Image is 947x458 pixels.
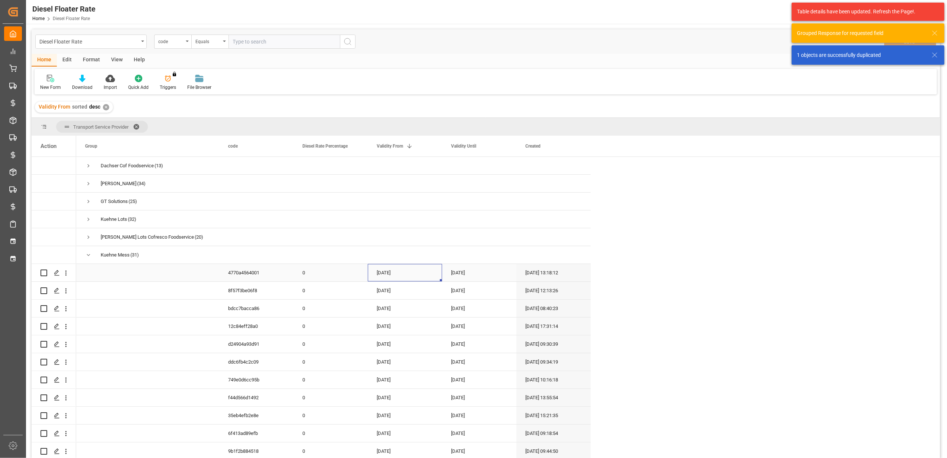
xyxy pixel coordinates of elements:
div: Press SPACE to select this row. [32,210,76,228]
div: [DATE] 17:31:14 [516,317,591,335]
div: Press SPACE to select this row. [76,389,591,407]
div: Format [77,54,106,67]
div: 0 [293,389,368,406]
div: New Form [40,84,61,91]
div: [DATE] [442,371,516,388]
div: Edit [57,54,77,67]
div: [DATE] [368,389,442,406]
div: 1 objects are successfully duplicated [797,51,925,59]
div: 6f413ad89efb [219,425,293,442]
div: Press SPACE to select this row. [76,264,591,282]
div: [DATE] [368,335,442,353]
div: Press SPACE to select this row. [76,407,591,425]
div: Table details have been updated. Refresh the Page!. [797,8,934,16]
div: Press SPACE to select this row. [76,371,591,389]
div: [DATE] [368,282,442,299]
div: [DATE] [368,300,442,317]
div: [DATE] 09:30:39 [516,335,591,353]
div: Press SPACE to select this row. [32,371,76,389]
div: Press SPACE to select this row. [32,407,76,425]
div: 0 [293,335,368,353]
span: (20) [195,229,203,246]
div: Import [104,84,117,91]
div: 35eb4efb2e8e [219,407,293,424]
div: [DATE] 13:55:54 [516,389,591,406]
div: Press SPACE to select this row. [76,300,591,317]
div: GT Solutions [101,193,128,210]
div: Press SPACE to select this row. [32,353,76,371]
div: Press SPACE to select this row. [32,335,76,353]
span: Transport Service Provider [73,124,129,130]
div: Kuehne Lots [101,211,127,228]
div: [DATE] [368,425,442,442]
span: (32) [128,211,136,228]
span: code [228,143,238,149]
div: Press SPACE to select this row. [76,335,591,353]
div: Press SPACE to select this row. [32,157,76,175]
button: open menu [191,35,228,49]
button: open menu [154,35,191,49]
span: (13) [155,157,163,174]
div: Kuehne Mess [101,246,130,264]
div: 0 [293,317,368,335]
div: Grouped Response for requested field [797,29,925,37]
div: Home [32,54,57,67]
div: [PERSON_NAME] Lots Cofresco Foodservice [101,229,194,246]
div: Press SPACE to select this row. [76,282,591,300]
span: (31) [130,246,139,264]
div: [DATE] 09:34:19 [516,353,591,371]
div: Press SPACE to select this row. [32,282,76,300]
div: Press SPACE to select this row. [76,353,591,371]
div: 0 [293,282,368,299]
div: File Browser [187,84,211,91]
span: (25) [129,193,137,210]
button: open menu [35,35,147,49]
div: Press SPACE to select this row. [76,246,591,264]
div: [DATE] 15:21:35 [516,407,591,424]
div: Press SPACE to select this row. [32,425,76,442]
div: Press SPACE to select this row. [76,228,591,246]
span: Validity From [377,143,403,149]
button: search button [340,35,356,49]
div: [DATE] [368,317,442,335]
div: 8f57f3be06f8 [219,282,293,299]
div: Press SPACE to select this row. [76,210,591,228]
div: Press SPACE to select this row. [76,175,591,193]
div: Press SPACE to select this row. [32,175,76,193]
div: 0 [293,353,368,371]
span: Validity Until [451,143,476,149]
span: Group [85,143,97,149]
div: [DATE] [368,264,442,281]
div: [DATE] [368,407,442,424]
div: Press SPACE to select this row. [32,246,76,264]
div: Press SPACE to select this row. [76,157,591,175]
div: 0 [293,264,368,281]
div: [DATE] [368,353,442,371]
div: Press SPACE to select this row. [32,193,76,210]
div: 0 [293,300,368,317]
div: Diesel Floater Rate [39,36,139,46]
div: Equals [195,36,221,45]
div: Press SPACE to select this row. [32,317,76,335]
div: Diesel Floater Rate [32,3,95,14]
div: [DATE] [442,300,516,317]
span: Validity From [39,104,70,110]
div: code [158,36,184,45]
span: Created [525,143,541,149]
div: Help [128,54,150,67]
div: 0 [293,371,368,388]
div: 0 [293,425,368,442]
div: bdcc7bacca86 [219,300,293,317]
div: [DATE] 08:40:23 [516,300,591,317]
div: Press SPACE to select this row. [32,389,76,407]
div: d24904a93d91 [219,335,293,353]
div: [DATE] [442,425,516,442]
div: ddc6fb4c2c09 [219,353,293,371]
div: [DATE] [442,282,516,299]
div: [DATE] [442,335,516,353]
div: Press SPACE to select this row. [32,300,76,317]
div: [DATE] [368,371,442,388]
span: Diesel Rate Percentage [302,143,348,149]
span: desc [89,104,100,110]
div: [DATE] [442,407,516,424]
